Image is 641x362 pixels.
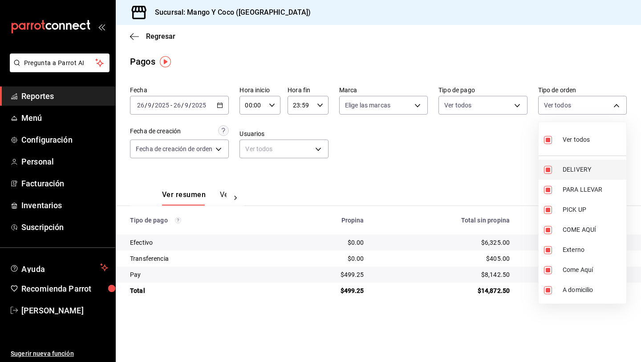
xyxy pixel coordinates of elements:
span: PARA LLEVAR [563,185,623,194]
span: COME AQUÍ [563,225,623,234]
img: Tooltip marker [160,56,171,67]
span: Come Aquí [563,265,623,275]
span: Ver todos [563,135,590,144]
span: DELIVERY [563,165,623,174]
span: A domicilio [563,285,623,295]
span: PICK UP [563,205,623,214]
span: Externo [563,245,623,255]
